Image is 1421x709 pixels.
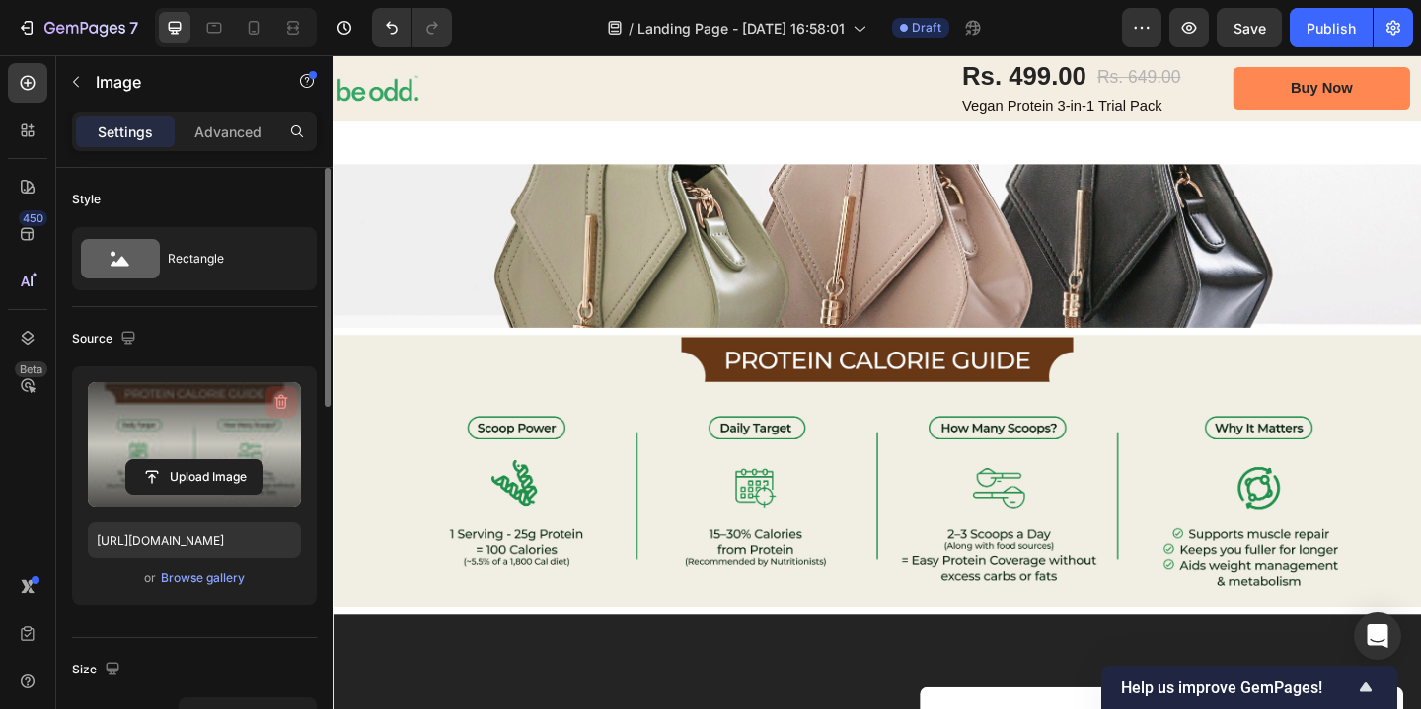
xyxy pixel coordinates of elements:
[1121,678,1354,697] span: Help us improve GemPages!
[1307,18,1356,39] div: Publish
[1290,8,1373,47] button: Publish
[1217,8,1282,47] button: Save
[19,210,47,226] div: 450
[129,16,138,39] p: 7
[980,13,1172,59] a: Buy Now
[1042,26,1109,46] div: Buy Now
[72,326,140,353] div: Source
[1121,675,1378,699] button: Show survey - Help us improve GemPages!
[168,236,288,281] div: Rectangle
[72,191,101,208] div: Style
[1354,612,1401,660] div: Open Intercom Messenger
[372,8,452,47] div: Undo/Redo
[1234,20,1266,37] span: Save
[98,121,153,142] p: Settings
[912,19,941,37] span: Draft
[144,566,156,590] span: or
[160,568,246,588] button: Browse gallery
[96,70,263,94] p: Image
[333,55,1421,709] iframe: Design area
[194,121,262,142] p: Advanced
[72,657,124,683] div: Size
[88,522,301,558] input: https://example.com/image.jpg
[629,18,634,39] span: /
[15,361,47,377] div: Beta
[637,18,845,39] span: Landing Page - [DATE] 16:58:01
[125,459,263,495] button: Upload Image
[161,569,245,587] div: Browse gallery
[8,8,147,47] button: 7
